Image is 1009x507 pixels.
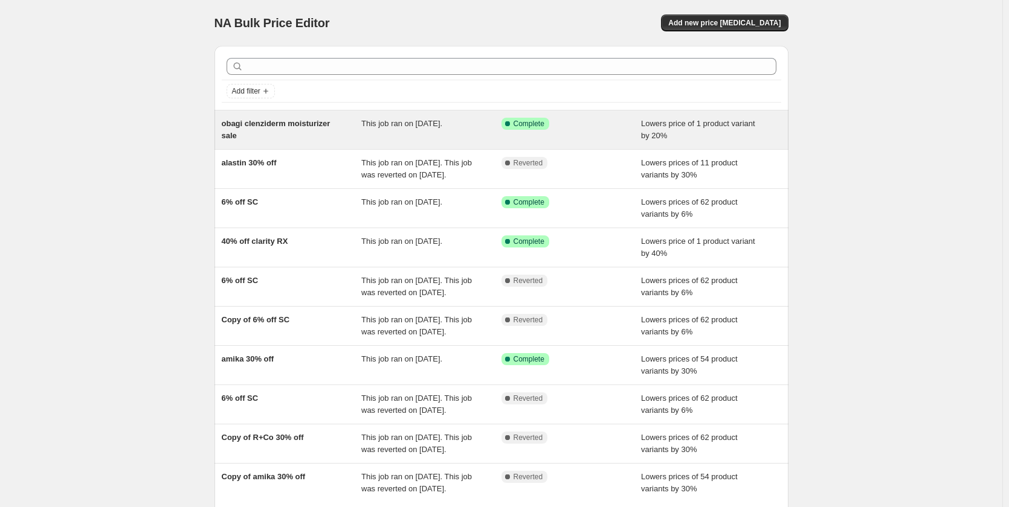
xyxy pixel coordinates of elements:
[514,276,543,285] span: Reverted
[641,119,755,140] span: Lowers price of 1 product variant by 20%
[361,315,472,336] span: This job ran on [DATE]. This job was reverted on [DATE].
[514,197,544,207] span: Complete
[361,354,442,363] span: This job ran on [DATE].
[641,158,738,179] span: Lowers prices of 11 product variants by 30%
[222,354,274,363] span: amika 30% off
[641,354,738,375] span: Lowers prices of 54 product variants by 30%
[641,237,755,258] span: Lowers price of 1 product variant by 40%
[641,394,738,415] span: Lowers prices of 62 product variants by 6%
[361,158,472,179] span: This job ran on [DATE]. This job was reverted on [DATE].
[214,16,330,30] span: NA Bulk Price Editor
[514,394,543,403] span: Reverted
[361,433,472,454] span: This job ran on [DATE]. This job was reverted on [DATE].
[222,472,306,481] span: Copy of amika 30% off
[361,197,442,206] span: This job ran on [DATE].
[222,276,259,285] span: 6% off SC
[222,197,259,206] span: 6% off SC
[361,472,472,493] span: This job ran on [DATE]. This job was reverted on [DATE].
[641,433,738,454] span: Lowers prices of 62 product variants by 30%
[661,14,788,31] button: Add new price [MEDICAL_DATA]
[514,158,543,168] span: Reverted
[514,119,544,129] span: Complete
[222,433,304,442] span: Copy of R+Co 30% off
[641,276,738,297] span: Lowers prices of 62 product variants by 6%
[361,394,472,415] span: This job ran on [DATE]. This job was reverted on [DATE].
[222,315,290,324] span: Copy of 6% off SC
[514,237,544,246] span: Complete
[641,315,738,336] span: Lowers prices of 62 product variants by 6%
[227,84,275,98] button: Add filter
[232,86,260,96] span: Add filter
[222,119,330,140] span: obagi clenziderm moisturizer sale
[361,276,472,297] span: This job ran on [DATE]. This job was reverted on [DATE].
[361,237,442,246] span: This job ran on [DATE].
[514,472,543,482] span: Reverted
[514,354,544,364] span: Complete
[222,394,259,403] span: 6% off SC
[641,472,738,493] span: Lowers prices of 54 product variants by 30%
[222,237,288,246] span: 40% off clarity RX
[668,18,781,28] span: Add new price [MEDICAL_DATA]
[514,315,543,325] span: Reverted
[514,433,543,442] span: Reverted
[361,119,442,128] span: This job ran on [DATE].
[641,197,738,218] span: Lowers prices of 62 product variants by 6%
[222,158,277,167] span: alastin 30% off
